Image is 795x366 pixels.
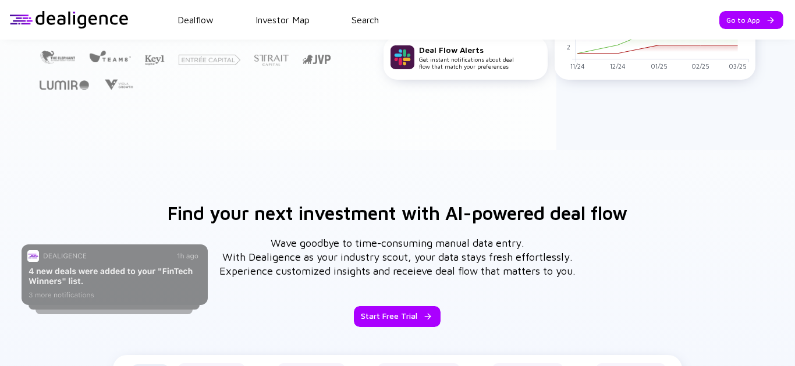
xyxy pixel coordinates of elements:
div: Get instant notifications about deal flow that match your preferences [419,45,514,70]
img: Viola Growth [103,79,134,90]
div: Deal Flow Alerts [419,45,514,55]
div: Wave goodbye to time-consuming manual data entry. With Dealigence as your industry scout, your da... [219,236,576,278]
tspan: 02/25 [691,62,709,70]
img: Entrée Capital [179,55,240,65]
button: Go to App [719,11,783,29]
img: Team8 [89,50,131,62]
tspan: 12/24 [609,62,625,70]
img: Strait Capital [254,55,289,66]
img: The Elephant [40,51,75,64]
img: Lumir Ventures [40,80,89,90]
tspan: 03/25 [729,62,747,70]
a: Dealflow [178,15,214,25]
button: Start Free Trial [354,306,441,327]
tspan: 11/24 [570,62,584,70]
h3: Find your next investment with AI-powered deal flow [168,204,627,222]
img: Jerusalem Venture Partners [303,55,331,64]
tspan: 01/25 [650,62,667,70]
tspan: 2 [567,43,570,51]
a: Investor Map [255,15,310,25]
img: Key1 Capital [145,55,165,66]
a: Search [352,15,379,25]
